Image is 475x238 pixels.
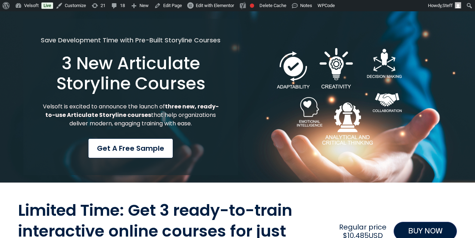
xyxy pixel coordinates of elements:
[250,4,254,8] div: Focus keyphrase not set
[442,3,453,8] span: Steff
[196,3,234,8] span: Edit with Elementor
[40,36,221,44] h5: Save Development Time with Pre-Built Storyline Courses
[45,102,219,119] strong: three new, ready-to-use Articulate Storyline courses
[88,138,173,158] a: Get a Free Sample
[40,102,221,128] p: Velsoft is excited to announce the launch of that help organizations deliver modern, engaging tra...
[97,143,164,154] span: Get a Free Sample
[408,226,442,237] span: BUY NOW
[40,53,221,94] h1: 3 New Articulate Storyline Courses
[41,2,53,9] a: Live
